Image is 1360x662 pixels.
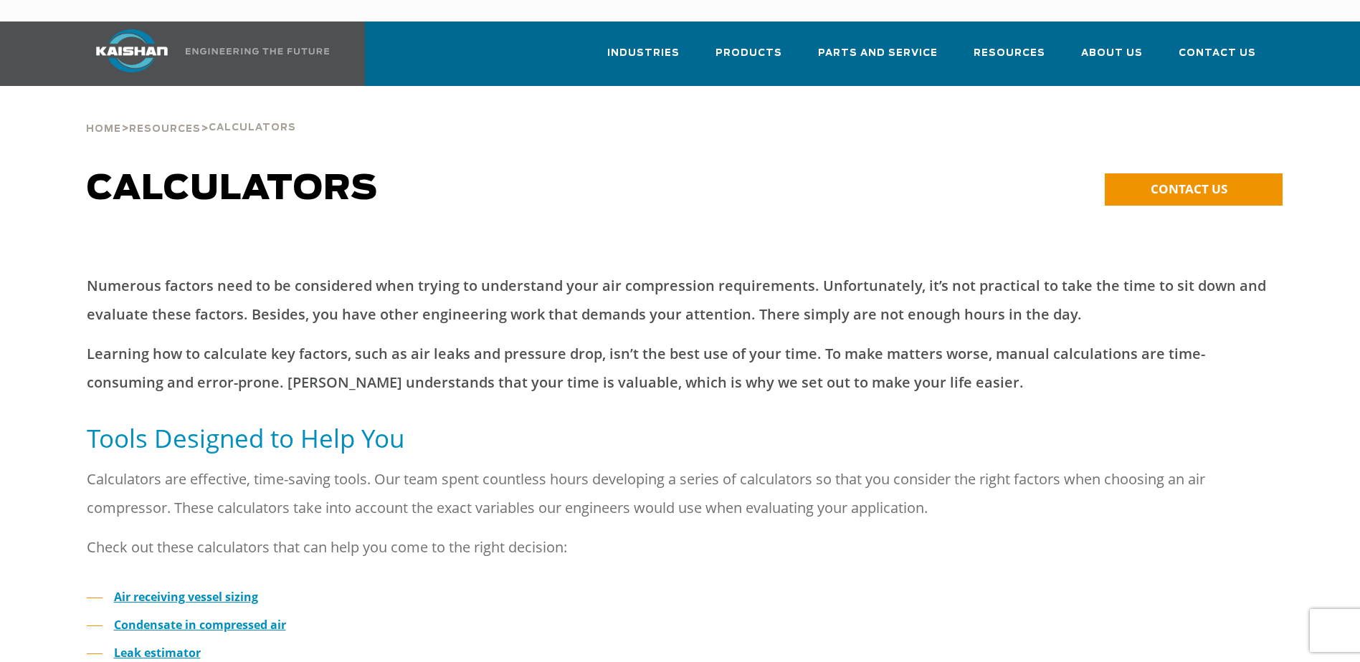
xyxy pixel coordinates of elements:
a: Industries [607,34,680,83]
a: Condensate in compressed air [114,617,286,633]
a: Products [715,34,782,83]
h5: Tools Designed to Help You [87,422,1274,454]
a: Parts and Service [818,34,938,83]
a: Contact Us [1179,34,1256,83]
span: Home [86,125,121,134]
a: Resources [974,34,1045,83]
a: Resources [129,122,201,135]
span: Contact Us [1179,45,1256,62]
div: > > [86,86,296,140]
p: Calculators are effective, time-saving tools. Our team spent countless hours developing a series ... [87,465,1274,522]
span: Resources [974,45,1045,62]
span: Calculators [209,123,296,133]
a: Kaishan USA [78,21,332,86]
p: Check out these calculators that can help you come to the right decision: [87,533,1274,562]
a: Air receiving vessel sizing [114,589,258,605]
p: Numerous factors need to be considered when trying to understand your air compression requirement... [87,272,1274,329]
span: Calculators [87,172,378,206]
span: Parts and Service [818,45,938,62]
img: kaishan logo [78,29,186,72]
span: Products [715,45,782,62]
span: CONTACT US [1151,181,1227,197]
span: Industries [607,45,680,62]
a: Home [86,122,121,135]
span: Resources [129,125,201,134]
span: About Us [1081,45,1143,62]
p: Learning how to calculate key factors, such as air leaks and pressure drop, isn’t the best use of... [87,340,1274,397]
a: Leak estimator [114,645,201,661]
a: CONTACT US [1105,173,1283,206]
img: Engineering the future [186,48,329,54]
a: About Us [1081,34,1143,83]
